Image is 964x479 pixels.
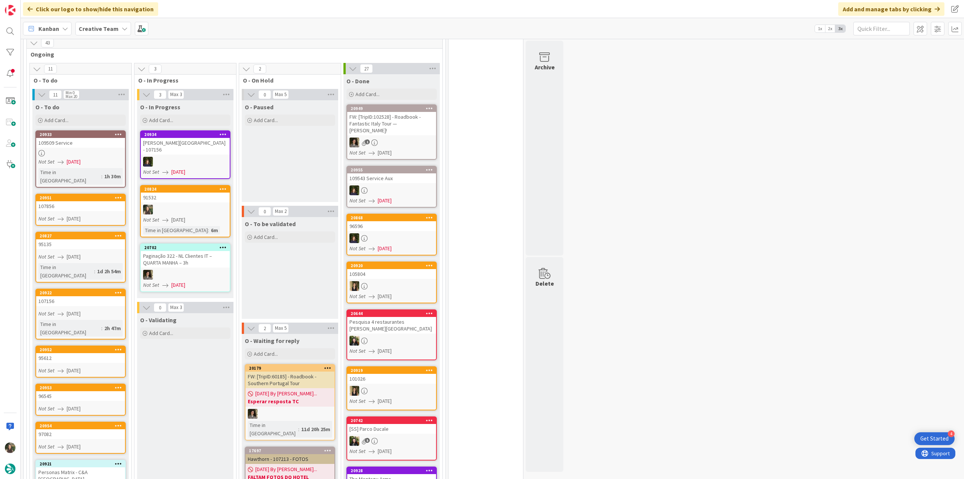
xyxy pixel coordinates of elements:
img: Visit kanbanzone.com [5,5,15,15]
span: [DATE] [378,347,392,355]
div: 95135 [36,239,125,249]
div: 20949 [347,105,436,112]
div: 20921 [40,461,125,467]
div: 20933 [36,131,125,138]
div: 20928 [351,468,436,473]
div: Max 3 [170,306,182,309]
span: O - On Hold [243,77,331,84]
span: 43 [41,38,54,47]
div: 20952 [40,347,125,352]
div: FW: [TripID:60185] - Roadbook - Southern Portugal Tour [246,372,334,388]
div: 20921 [36,461,125,467]
div: 20644Pesquisa 4 restaurantes [PERSON_NAME][GEOGRAPHIC_DATA] [347,310,436,334]
div: 20919 [351,368,436,373]
a: 20702Paginação 322 - NL Clientes IT – QUARTA MANHA – 3hMSNot Set[DATE] [140,243,230,292]
div: Time in [GEOGRAPHIC_DATA] [38,168,101,185]
div: 2082491532 [141,186,230,202]
i: Not Set [143,168,159,175]
div: 20742 [351,418,436,423]
input: Quick Filter... [853,22,910,35]
i: Not Set [349,245,366,252]
div: [SS] Parco Ducale [347,424,436,434]
div: 2h 47m [102,324,123,332]
div: 20922107156 [36,289,125,306]
span: [DATE] [67,443,81,451]
div: 20644 [351,311,436,316]
a: 2095396545Not Set[DATE] [35,384,126,416]
div: MS [141,270,230,280]
img: MS [143,270,153,280]
i: Not Set [349,293,366,300]
div: 97082 [36,429,125,439]
span: Kanban [38,24,59,33]
div: 17697 [246,447,334,454]
div: 20955 [347,167,436,173]
div: Max 2 [275,210,287,213]
div: Time in [GEOGRAPHIC_DATA] [38,320,101,337]
a: 20934[PERSON_NAME][GEOGRAPHIC_DATA] - 107156MCNot Set[DATE] [140,130,230,179]
div: 95612 [36,353,125,363]
div: 20179 [249,366,334,371]
div: 17697 [249,448,334,453]
span: O - To do [34,77,122,84]
i: Not Set [38,405,55,412]
div: 20179FW: [TripID:60185] - Roadbook - Southern Portugal Tour [246,365,334,388]
div: 20933109509 Service [36,131,125,148]
span: : [208,226,209,234]
div: 2095497082 [36,422,125,439]
div: 20953 [36,384,125,391]
div: MC [347,233,436,243]
a: 2082491532IGNot Set[DATE]Time in [GEOGRAPHIC_DATA]:6m [140,185,230,237]
span: [DATE] [67,310,81,318]
span: 0 [258,207,271,216]
span: O - Waiting for reply [245,337,299,344]
span: Ongoing [31,51,433,58]
a: 20933109509 ServiceNot Set[DATE]Time in [GEOGRAPHIC_DATA]:1h 30m [35,130,126,188]
div: 96545 [36,391,125,401]
div: 6m [209,226,220,234]
div: Open Get Started checklist, remaining modules: 4 [914,432,955,445]
div: 91532 [141,193,230,202]
span: [DATE] [67,215,81,223]
span: [DATE] [378,245,392,253]
div: 1h 30m [102,172,123,181]
span: [DATE] [378,292,392,300]
a: 20922107156Not Set[DATE]Time in [GEOGRAPHIC_DATA]:2h 47m [35,289,126,340]
div: 20934 [141,131,230,138]
span: [DATE] [171,281,185,289]
span: Add Card... [355,91,380,98]
a: 2095295612Not Set[DATE] [35,346,126,378]
div: Max 5 [275,93,287,96]
i: Not Set [38,253,55,260]
span: O - Paused [245,103,273,111]
span: 5 [365,438,370,443]
span: Add Card... [254,234,278,240]
div: 20922 [36,289,125,296]
div: 4 [948,430,955,437]
div: Add and manage tabs by clicking [838,2,944,16]
img: MS [248,409,258,419]
a: 2095497082Not Set[DATE] [35,422,126,454]
div: 20951 [36,194,125,201]
span: [DATE] [378,397,392,405]
div: 2086896596 [347,214,436,231]
span: [DATE] [67,158,81,166]
a: 20919101026SPNot Set[DATE] [346,366,437,410]
div: IG [141,205,230,214]
span: [DATE] By [PERSON_NAME]... [255,390,317,398]
span: O - Done [346,77,369,85]
div: 20953 [40,385,125,390]
div: MS [347,138,436,147]
div: 109543 Service Aux [347,173,436,183]
div: BC [347,436,436,446]
div: SP [347,281,436,291]
span: [DATE] [378,149,392,157]
img: MC [143,157,153,167]
img: avatar [5,464,15,474]
span: O - To do [35,103,59,111]
span: Add Card... [149,117,173,124]
div: 105804 [347,269,436,279]
div: 20951 [40,195,125,200]
div: SP [347,386,436,396]
div: Click our logo to show/hide this navigation [23,2,158,16]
